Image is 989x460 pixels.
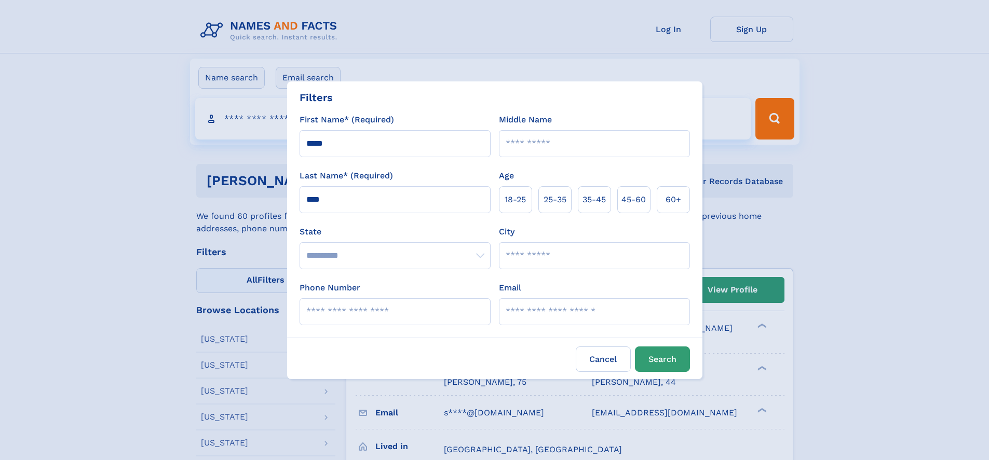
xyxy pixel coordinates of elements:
[300,170,393,182] label: Last Name* (Required)
[505,193,526,206] span: 18‑25
[544,193,566,206] span: 25‑35
[582,193,606,206] span: 35‑45
[300,114,394,126] label: First Name* (Required)
[499,282,521,294] label: Email
[499,226,514,238] label: City
[499,170,514,182] label: Age
[300,90,333,105] div: Filters
[635,346,690,372] button: Search
[300,226,491,238] label: State
[621,193,646,206] span: 45‑60
[576,346,631,372] label: Cancel
[300,282,360,294] label: Phone Number
[666,193,681,206] span: 60+
[499,114,552,126] label: Middle Name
